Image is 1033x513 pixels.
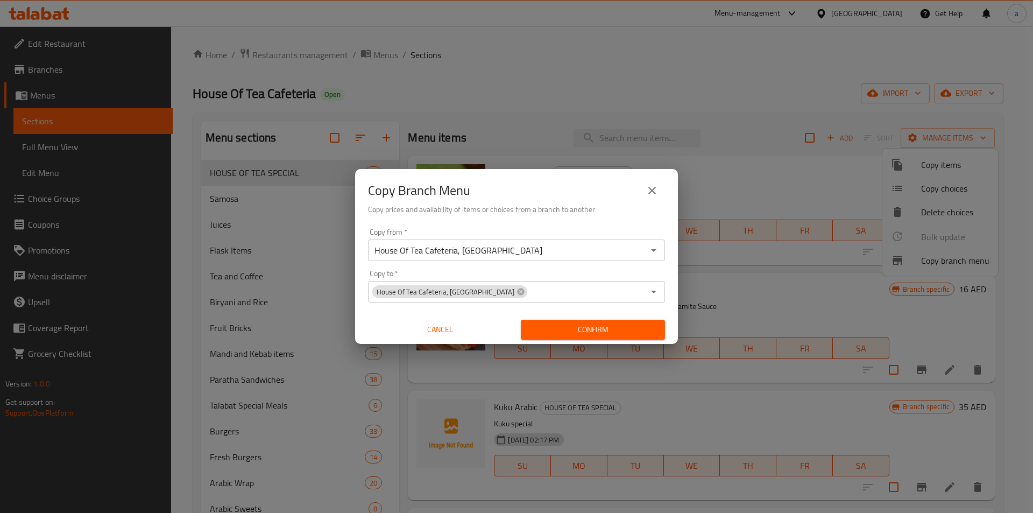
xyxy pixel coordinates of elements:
[368,203,665,215] h6: Copy prices and availability of items or choices from a branch to another
[368,320,512,340] button: Cancel
[372,285,527,298] div: House Of Tea Cafeteria, [GEOGRAPHIC_DATA]
[372,287,519,297] span: House Of Tea Cafeteria, [GEOGRAPHIC_DATA]
[521,320,665,340] button: Confirm
[646,243,661,258] button: Open
[368,182,470,199] h2: Copy Branch Menu
[372,323,508,336] span: Cancel
[646,284,661,299] button: Open
[639,178,665,203] button: close
[529,323,656,336] span: Confirm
